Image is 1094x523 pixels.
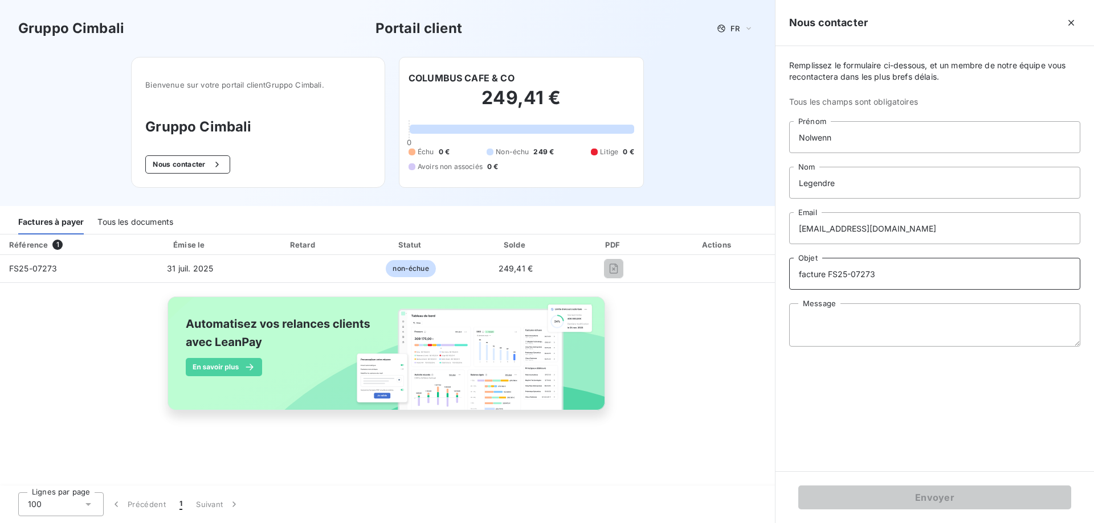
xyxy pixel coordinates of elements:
div: Statut [360,239,462,250]
h3: Portail client [375,18,462,39]
span: 31 juil. 2025 [167,263,213,273]
button: Envoyer [798,485,1071,509]
span: Tous les champs sont obligatoires [789,96,1080,108]
img: banner [157,290,618,430]
div: PDF [570,239,658,250]
span: 1 [179,499,182,510]
span: 249 € [533,147,554,157]
span: Non-échu [496,147,529,157]
input: placeholder [789,212,1080,244]
h3: Gruppo Cimbali [145,117,371,137]
span: 1 [52,240,63,250]
input: placeholder [789,167,1080,199]
h5: Nous contacter [789,15,868,31]
span: 0 € [623,147,634,157]
div: Émise le [133,239,247,250]
h3: Gruppo Cimbali [18,18,124,39]
div: Actions [663,239,773,250]
div: Retard [251,239,356,250]
input: placeholder [789,121,1080,153]
button: Nous contacter [145,155,230,174]
span: Remplissez le formulaire ci-dessous, et un membre de notre équipe vous recontactera dans les plus... [789,60,1080,83]
span: Échu [418,147,434,157]
span: FR [730,24,740,33]
span: FS25-07273 [9,263,58,273]
span: 249,41 € [499,263,533,273]
span: non-échue [386,260,435,277]
span: 100 [28,499,42,510]
span: 0 € [487,162,498,172]
input: placeholder [789,258,1080,290]
span: 0 € [439,147,450,157]
span: Avoirs non associés [418,162,483,172]
div: Solde [466,239,565,250]
div: Référence [9,240,48,249]
button: Précédent [104,492,173,516]
h6: COLUMBUS CAFE & CO [409,71,515,85]
h2: 249,41 € [409,87,634,121]
div: Tous les documents [97,211,173,234]
span: Bienvenue sur votre portail client Gruppo Cimbali . [145,80,371,89]
span: Litige [600,147,618,157]
div: Factures à payer [18,211,84,234]
button: 1 [173,492,189,516]
span: 0 [407,138,411,147]
button: Suivant [189,492,247,516]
